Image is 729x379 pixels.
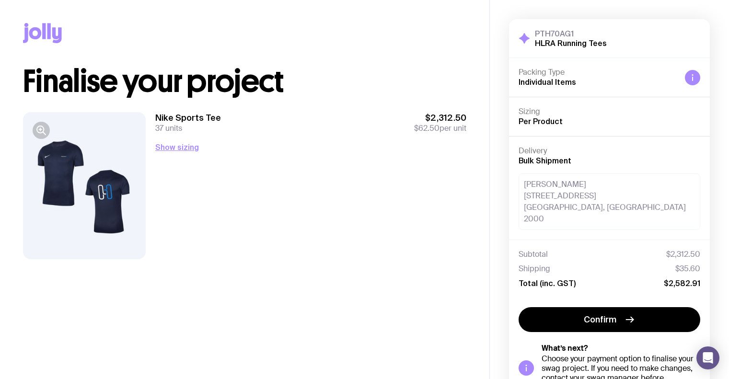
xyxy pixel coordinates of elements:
h2: HLRA Running Tees [535,38,607,48]
h3: Nike Sports Tee [155,112,221,124]
span: Confirm [584,314,616,325]
h4: Sizing [519,107,700,116]
span: 37 units [155,123,182,133]
div: Open Intercom Messenger [696,346,719,369]
h1: Finalise your project [23,66,466,97]
span: Total (inc. GST) [519,278,576,288]
span: Bulk Shipment [519,156,571,165]
span: $2,312.50 [414,112,466,124]
span: $62.50 [414,123,440,133]
span: $2,312.50 [666,250,700,259]
span: per unit [414,124,466,133]
span: Shipping [519,264,550,274]
span: Per Product [519,117,563,126]
span: Subtotal [519,250,548,259]
h4: Delivery [519,146,700,156]
span: $2,582.91 [664,278,700,288]
span: $35.60 [675,264,700,274]
button: Confirm [519,307,700,332]
button: Show sizing [155,141,199,153]
h3: PTH70AG1 [535,29,607,38]
h5: What’s next? [542,344,700,353]
h4: Packing Type [519,68,677,77]
span: Individual Items [519,78,576,86]
div: [PERSON_NAME] [STREET_ADDRESS] [GEOGRAPHIC_DATA], [GEOGRAPHIC_DATA] 2000 [519,173,700,230]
